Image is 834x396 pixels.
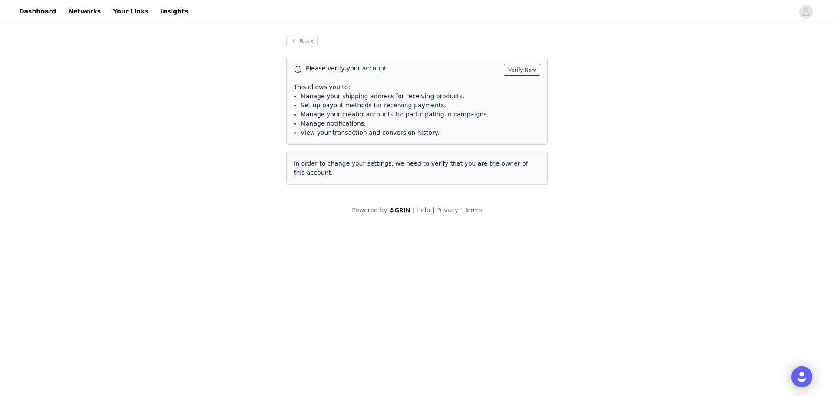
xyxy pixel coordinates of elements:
div: avatar [802,5,810,19]
span: View your transaction and conversion history. [301,129,439,136]
span: | [460,206,462,213]
span: In order to change your settings, we need to verify that you are the owner of this account. [294,160,528,176]
button: Verify Now [504,64,540,76]
span: Manage your creator accounts for participating in campaigns. [301,111,489,118]
a: Networks [63,2,106,21]
p: Please verify your account. [306,64,500,73]
span: Set up payout methods for receiving payments. [301,102,446,109]
a: Help [417,206,430,213]
span: Manage notifications. [301,120,366,127]
button: Back [286,36,318,46]
a: Your Links [108,2,154,21]
span: | [413,206,415,213]
a: Terms [464,206,482,213]
img: logo [389,207,411,213]
span: Powered by [352,206,387,213]
span: Manage your shipping address for receiving products. [301,93,464,100]
a: Insights [156,2,193,21]
a: Privacy [436,206,458,213]
div: Open Intercom Messenger [791,366,812,387]
span: | [432,206,434,213]
a: Dashboard [14,2,61,21]
p: This allows you to: [294,83,540,92]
